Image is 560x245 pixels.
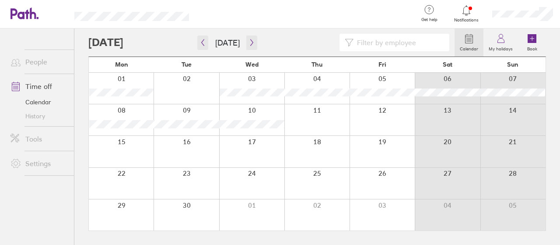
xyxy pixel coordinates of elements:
span: Mon [115,61,128,68]
a: People [3,53,74,71]
a: Tools [3,130,74,148]
label: My holidays [483,44,518,52]
span: Sat [443,61,452,68]
a: Calendar [455,28,483,57]
span: Get help [415,17,444,22]
button: [DATE] [208,36,247,50]
a: Book [518,28,546,57]
span: Tue [182,61,192,68]
span: Fri [378,61,386,68]
span: Thu [311,61,322,68]
label: Calendar [455,44,483,52]
a: My holidays [483,28,518,57]
span: Wed [245,61,259,68]
a: Settings [3,155,74,172]
span: Sun [507,61,518,68]
a: History [3,109,74,123]
a: Notifications [452,4,481,23]
a: Time off [3,78,74,95]
a: Calendar [3,95,74,109]
input: Filter by employee [353,34,444,51]
span: Notifications [452,18,481,23]
label: Book [522,44,542,52]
